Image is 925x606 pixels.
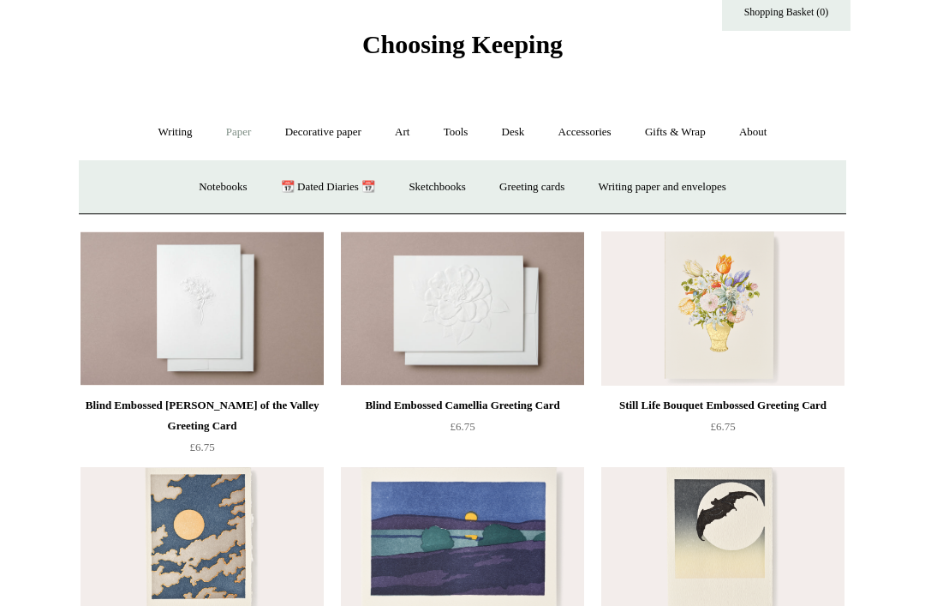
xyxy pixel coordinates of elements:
[724,110,783,155] a: About
[341,231,584,386] a: Blind Embossed Camellia Greeting Card Blind Embossed Camellia Greeting Card
[362,44,563,56] a: Choosing Keeping
[543,110,627,155] a: Accessories
[85,395,319,436] div: Blind Embossed [PERSON_NAME] of the Valley Greeting Card
[81,231,324,386] img: Blind Embossed Lily of the Valley Greeting Card
[601,231,844,386] a: Still Life Bouquet Embossed Greeting Card Still Life Bouquet Embossed Greeting Card
[630,110,721,155] a: Gifts & Wrap
[266,165,391,210] a: 📆 Dated Diaries 📆
[710,420,735,433] span: £6.75
[601,395,844,465] a: Still Life Bouquet Embossed Greeting Card £6.75
[183,165,262,210] a: Notebooks
[81,231,324,386] a: Blind Embossed Lily of the Valley Greeting Card Blind Embossed Lily of the Valley Greeting Card
[341,231,584,386] img: Blind Embossed Camellia Greeting Card
[486,110,540,155] a: Desk
[211,110,267,155] a: Paper
[428,110,484,155] a: Tools
[484,165,580,210] a: Greeting cards
[393,165,480,210] a: Sketchbooks
[341,395,584,465] a: Blind Embossed Camellia Greeting Card £6.75
[345,395,580,416] div: Blind Embossed Camellia Greeting Card
[606,395,840,416] div: Still Life Bouquet Embossed Greeting Card
[362,30,563,58] span: Choosing Keeping
[379,110,425,155] a: Art
[450,420,474,433] span: £6.75
[270,110,377,155] a: Decorative paper
[189,441,214,453] span: £6.75
[601,231,844,386] img: Still Life Bouquet Embossed Greeting Card
[583,165,742,210] a: Writing paper and envelopes
[81,395,324,465] a: Blind Embossed [PERSON_NAME] of the Valley Greeting Card £6.75
[143,110,208,155] a: Writing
